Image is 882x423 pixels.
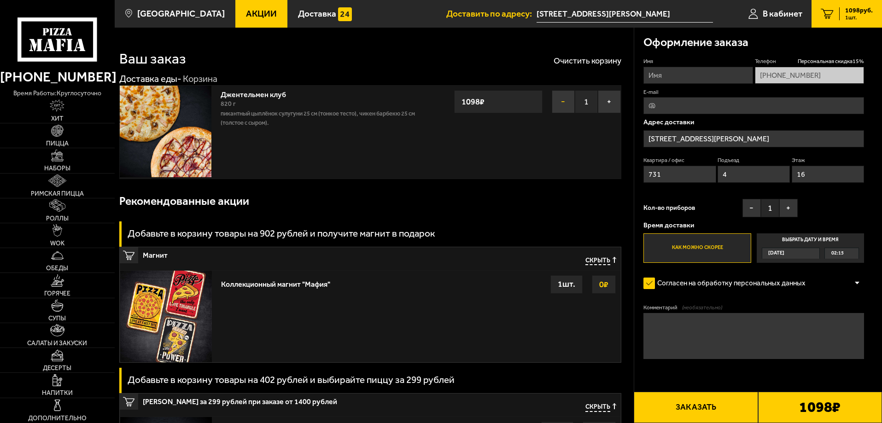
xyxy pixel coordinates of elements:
button: − [742,199,761,217]
div: 1 шт. [550,275,583,294]
span: Кол-во приборов [643,205,695,211]
label: Этаж [792,156,864,164]
span: [PERSON_NAME] за 299 рублей при заказе от 1400 рублей [143,394,444,406]
input: Имя [643,67,753,84]
label: Квартира / офис [643,156,716,164]
span: WOK [50,240,64,247]
span: Хит [51,116,64,122]
span: Магнит [143,247,444,259]
input: +7 ( [755,67,864,84]
span: Доставить по адресу: [446,9,537,18]
label: E-mail [643,88,864,96]
span: 1 шт. [845,15,873,20]
label: Согласен на обработку персональных данных [643,274,815,293]
button: Скрыть [585,257,616,266]
h3: Добавьте в корзину товары на 902 рублей и получите магнит в подарок [128,229,435,238]
input: Ваш адрес доставки [537,6,713,23]
span: Римская пицца [31,191,84,197]
span: [DATE] [768,248,784,259]
label: Как можно скорее [643,233,751,263]
strong: 0 ₽ [597,276,611,293]
h3: Рекомендованные акции [119,196,249,207]
span: Супы [48,315,66,322]
p: Адрес доставки [643,119,864,126]
strong: 1098 ₽ [459,93,487,110]
button: Заказать [634,392,758,423]
span: Скрыть [585,257,610,266]
span: Роллы [46,215,69,222]
img: 15daf4d41897b9f0e9f617042186c801.svg [338,7,352,21]
p: Время доставки [643,222,864,229]
h3: Добавьте в корзину товары на 402 рублей и выбирайте пиццу за 299 рублей [128,375,455,385]
span: Напитки [42,390,73,396]
label: Комментарий [643,304,864,312]
label: Телефон [755,58,864,65]
span: 1 [761,199,779,217]
span: В кабинет [763,9,802,18]
a: Джентельмен клуб [221,87,295,99]
span: улица Фёдора Котанова, 13к1, подъезд 4 [537,6,713,23]
span: 820 г [221,100,236,108]
p: Пикантный цыплёнок сулугуни 25 см (тонкое тесто), Чикен Барбекю 25 см (толстое с сыром). [221,109,425,127]
b: 1098 ₽ [799,400,841,415]
label: Выбрать дату и время [757,233,864,263]
button: + [598,90,621,113]
span: Персональная скидка 15 % [798,58,864,65]
h3: Оформление заказа [643,37,748,48]
input: @ [643,97,864,114]
span: (необязательно) [682,304,722,312]
span: Скрыть [585,403,610,412]
span: 1 [575,90,598,113]
span: Акции [246,9,277,18]
button: − [552,90,575,113]
span: Десерты [43,365,71,371]
span: Дополнительно [28,415,87,422]
h1: Ваш заказ [119,52,186,66]
span: Салаты и закуски [27,340,87,347]
label: Имя [643,58,753,65]
div: Корзина [183,73,217,85]
span: Доставка [298,9,336,18]
a: Доставка еды- [119,73,181,84]
label: Подъезд [718,156,790,164]
span: 02:15 [831,248,844,259]
span: Пицца [46,140,69,147]
button: Очистить корзину [554,57,621,65]
span: Горячее [44,290,70,297]
div: Коллекционный магнит "Мафия" [221,275,330,289]
button: + [779,199,798,217]
span: [GEOGRAPHIC_DATA] [137,9,225,18]
span: Обеды [46,265,68,272]
span: 1098 руб. [845,7,873,14]
button: Скрыть [585,403,616,412]
a: Коллекционный магнит "Мафия"0₽1шт. [120,270,621,362]
span: Наборы [44,165,70,172]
